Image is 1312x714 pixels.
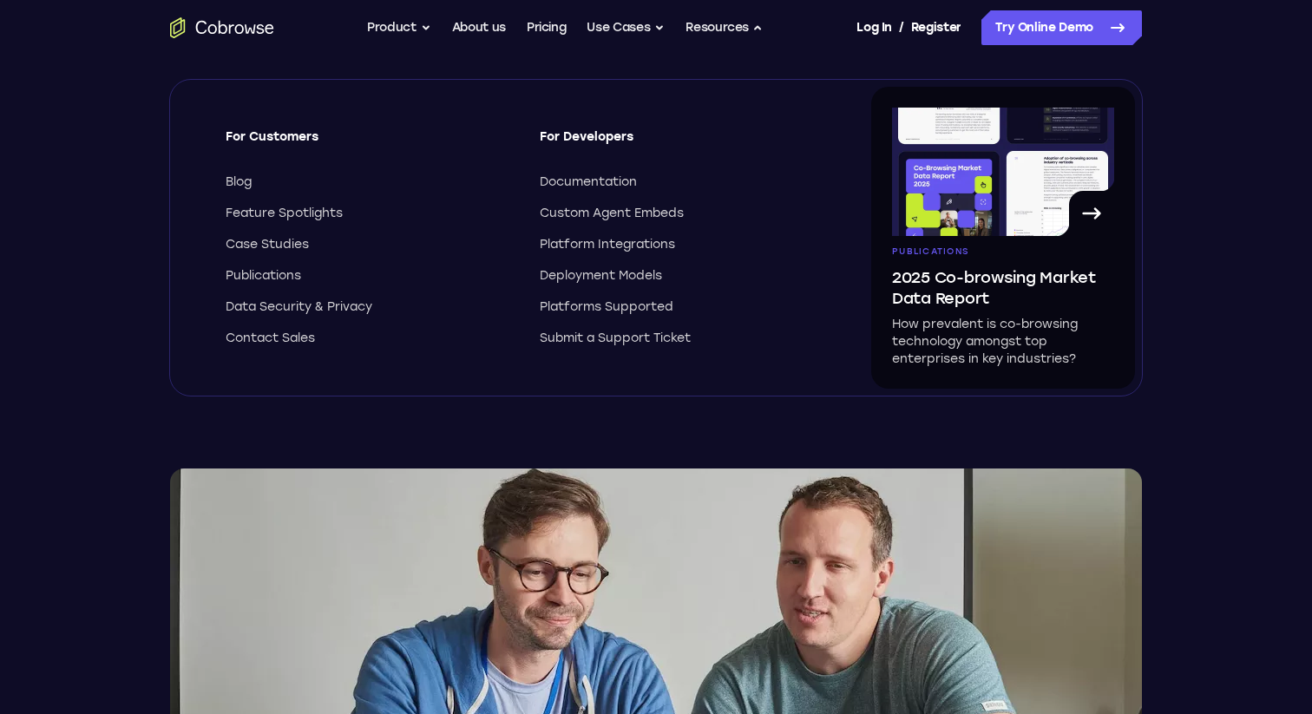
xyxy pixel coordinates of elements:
a: Publications [226,267,508,285]
a: Register [911,10,961,45]
a: Submit a Support Ticket [540,330,823,347]
span: / [899,17,904,38]
a: Pricing [527,10,567,45]
span: Platform Integrations [540,236,675,253]
a: Custom Agent Embeds [540,205,823,222]
span: Case Studies [226,236,309,253]
span: For Developers [540,128,823,160]
a: Data Security & Privacy [226,298,508,316]
a: Deployment Models [540,267,823,285]
span: For Customers [226,128,508,160]
a: Feature Spotlights [226,205,508,222]
span: Contact Sales [226,330,315,347]
button: Use Cases [587,10,665,45]
span: Publications [226,267,301,285]
a: Platform Integrations [540,236,823,253]
a: Documentation [540,174,823,191]
p: How prevalent is co-browsing technology amongst top enterprises in key industries? [892,316,1114,368]
a: Log In [856,10,891,45]
span: Publications [892,246,968,257]
span: Platforms Supported [540,298,673,316]
a: About us [452,10,506,45]
a: Go to the home page [170,17,274,38]
a: Case Studies [226,236,508,253]
button: Resources [686,10,764,45]
img: A page from the browsing market ebook [892,108,1114,236]
span: 2025 Co-browsing Market Data Report [892,267,1114,309]
span: Blog [226,174,252,191]
span: Submit a Support Ticket [540,330,691,347]
button: Product [367,10,431,45]
a: Blog [226,174,508,191]
span: Data Security & Privacy [226,298,372,316]
a: Platforms Supported [540,298,823,316]
span: Documentation [540,174,637,191]
span: Feature Spotlights [226,205,343,222]
span: Custom Agent Embeds [540,205,684,222]
span: Deployment Models [540,267,662,285]
a: Contact Sales [226,330,508,347]
a: Try Online Demo [981,10,1142,45]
